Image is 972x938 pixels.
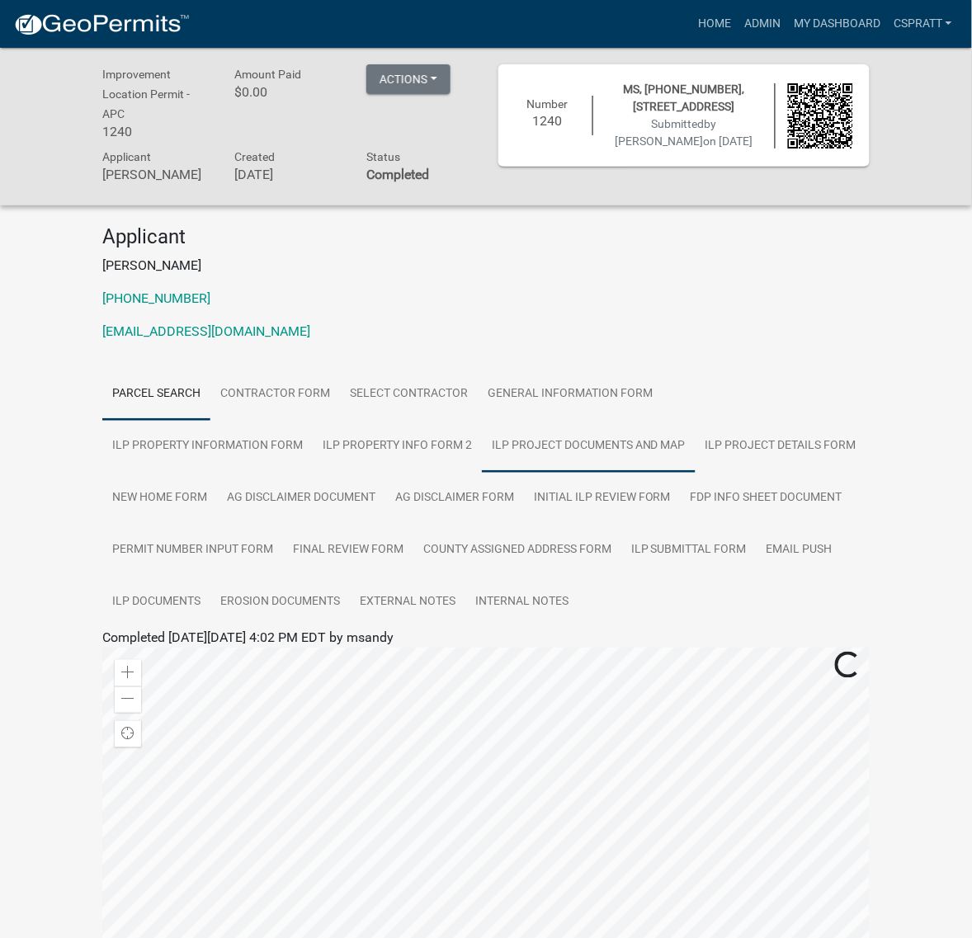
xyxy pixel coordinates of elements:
[102,420,313,473] a: ILP Property Information Form
[115,686,141,713] div: Zoom out
[465,576,578,629] a: Internal Notes
[102,472,217,525] a: New Home Form
[385,472,524,525] a: Ag Disclaimer Form
[102,576,210,629] a: ILP Documents
[102,290,210,306] a: [PHONE_NUMBER]
[102,225,870,249] h4: Applicant
[691,8,738,40] a: Home
[366,167,429,182] strong: Completed
[787,8,887,40] a: My Dashboard
[217,472,385,525] a: Ag Disclaimer Document
[234,167,342,182] h6: [DATE]
[102,167,210,182] h6: [PERSON_NAME]
[887,8,959,40] a: cspratt
[366,150,400,163] span: Status
[524,472,681,525] a: Initial ILP Review Form
[696,420,866,473] a: ILP Project Details Form
[102,524,283,577] a: Permit Number Input Form
[757,524,842,577] a: Email Push
[102,68,190,120] span: Improvement Location Permit - APC
[527,97,569,111] span: Number
[340,368,478,421] a: Select contractor
[738,8,787,40] a: Admin
[234,68,301,81] span: Amount Paid
[115,660,141,686] div: Zoom in
[102,629,394,645] span: Completed [DATE][DATE] 4:02 PM EDT by msandy
[313,420,482,473] a: ILP Property Info Form 2
[102,124,210,139] h6: 1240
[210,368,340,421] a: Contractor Form
[413,524,621,577] a: County Assigned Address Form
[482,420,696,473] a: ILP Project Documents and Map
[102,323,310,339] a: [EMAIL_ADDRESS][DOMAIN_NAME]
[283,524,413,577] a: Final Review Form
[210,576,350,629] a: Erosion Documents
[102,150,151,163] span: Applicant
[624,82,745,113] span: MS, [PHONE_NUMBER], [STREET_ADDRESS]
[115,721,141,747] div: Find my location
[621,524,757,577] a: ILP Submittal Form
[616,117,753,148] span: Submitted on [DATE]
[102,368,210,421] a: Parcel search
[478,368,663,421] a: General Information Form
[350,576,465,629] a: External Notes
[234,84,342,100] h6: $0.00
[234,150,275,163] span: Created
[102,256,870,276] p: [PERSON_NAME]
[366,64,451,94] button: Actions
[681,472,852,525] a: FDP INFO Sheet Document
[515,113,580,129] h6: 1240
[788,83,853,148] img: QR code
